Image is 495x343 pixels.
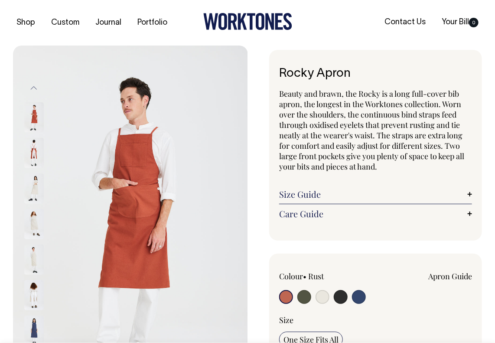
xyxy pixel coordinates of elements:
a: Custom [48,16,83,30]
button: Previous [27,78,40,98]
img: natural [24,280,44,310]
img: rust [24,137,44,168]
img: natural [24,173,44,203]
span: • [303,271,306,281]
a: Portfolio [134,16,171,30]
a: Your Bill0 [438,15,482,29]
span: Beauty and brawn, the Rocky is a long full-cover bib apron, the longest in the Worktones collecti... [279,88,464,172]
a: Shop [13,16,39,30]
img: natural [24,244,44,274]
a: Journal [92,16,125,30]
a: Contact Us [381,15,429,29]
a: Care Guide [279,209,472,219]
div: Size [279,315,472,325]
a: Size Guide [279,189,472,199]
img: rust [24,102,44,132]
img: natural [24,209,44,239]
label: Rust [308,271,324,281]
a: Apron Guide [428,271,472,281]
div: Colour [279,271,356,281]
h1: Rocky Apron [279,67,472,81]
span: 0 [469,18,479,27]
